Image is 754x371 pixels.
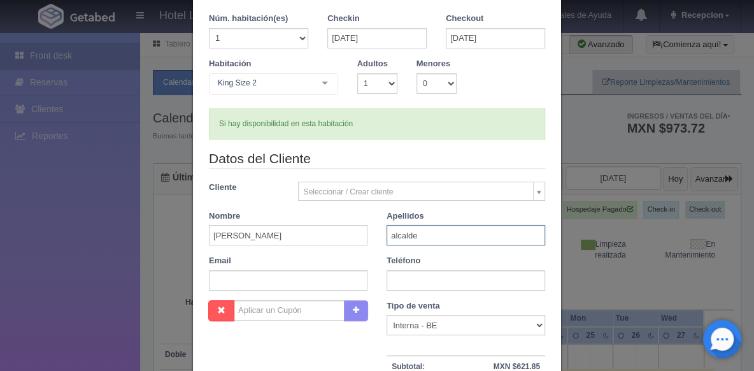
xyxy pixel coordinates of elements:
div: Si hay disponibilidad en esta habitación [209,108,545,140]
input: Aplicar un Cupón [234,300,345,321]
legend: Datos del Cliente [209,149,545,169]
label: Habitación [209,58,251,70]
input: DD-MM-AAAA [327,28,427,48]
label: Núm. habitación(es) [209,13,288,25]
span: King Size 2 [215,76,312,89]
label: Email [209,255,231,267]
input: DD-MM-AAAA [446,28,545,48]
label: Nombre [209,210,240,222]
label: Menores [416,58,450,70]
label: Teléfono [387,255,420,267]
label: Checkin [327,13,360,25]
label: Tipo de venta [387,300,440,312]
a: Seleccionar / Crear cliente [298,182,546,201]
label: Adultos [357,58,388,70]
label: Checkout [446,13,483,25]
label: Apellidos [387,210,424,222]
strong: MXN $621.85 [494,362,540,371]
label: Cliente [199,182,288,194]
span: Seleccionar / Crear cliente [304,182,529,201]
